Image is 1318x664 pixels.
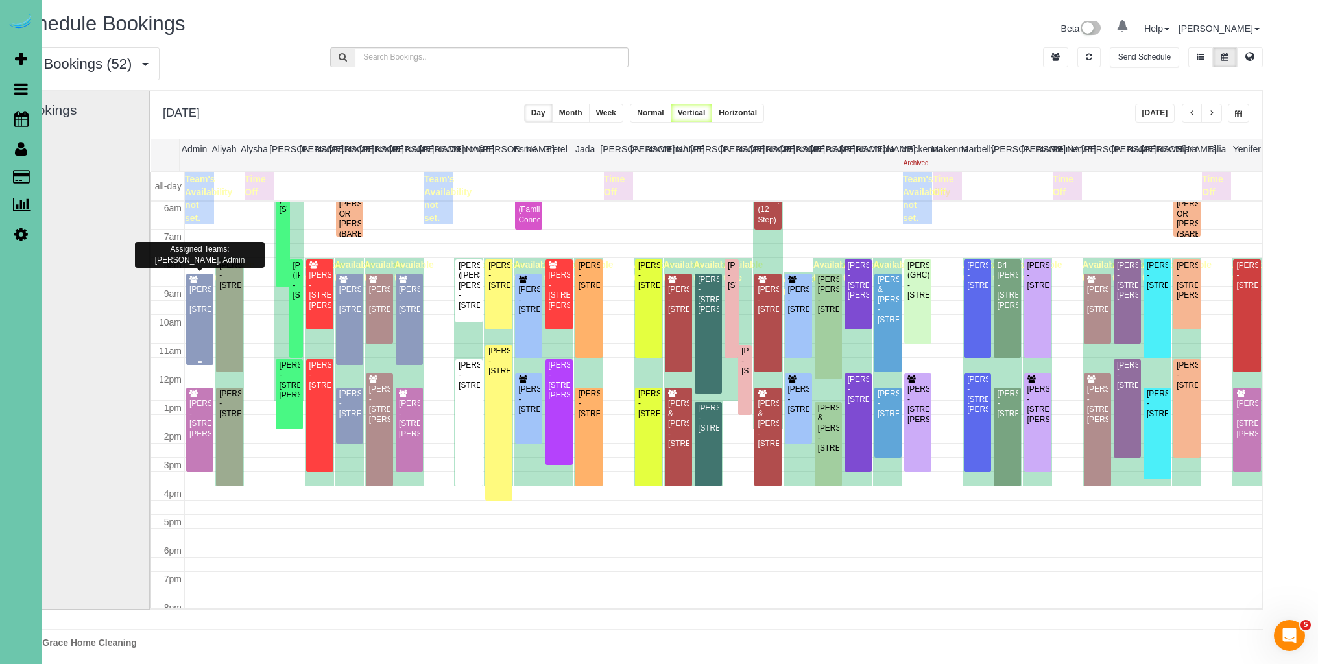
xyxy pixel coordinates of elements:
span: 10am [159,317,182,327]
div: © 2025 [13,636,1263,649]
div: [PERSON_NAME] - [STREET_ADDRESS] [1027,261,1049,290]
div: [PERSON_NAME] - [STREET_ADDRESS] [667,285,689,314]
th: [PERSON_NAME] [811,139,841,171]
th: [PERSON_NAME] [390,139,420,171]
div: Bri [PERSON_NAME] - [STREET_ADDRESS][PERSON_NAME] [996,261,1018,311]
div: [PERSON_NAME] - [STREET_ADDRESS][PERSON_NAME] [907,385,929,425]
th: [PERSON_NAME] [750,139,780,171]
span: Available time [544,259,584,283]
div: [PERSON_NAME] - [STREET_ADDRESS][PERSON_NAME] [548,270,570,311]
div: [PERSON_NAME] - [STREET_ADDRESS][PERSON_NAME] [309,270,331,311]
strong: Grace Home Cleaning [42,637,137,648]
th: Admin [179,139,209,171]
button: Send Schedule [1110,47,1179,67]
span: Available time [1112,259,1152,283]
span: Schedule Bookings [13,12,185,35]
img: Automaid Logo [8,13,34,31]
span: 1pm [164,403,182,413]
th: Demona [449,139,479,171]
div: [PERSON_NAME] - [STREET_ADDRESS] [368,285,390,314]
button: Month [552,104,590,123]
a: Beta [1061,23,1101,34]
span: 2pm [164,431,182,442]
th: [PERSON_NAME] [630,139,660,171]
div: [PERSON_NAME] - [STREET_ADDRESS] [877,389,899,419]
th: Reinier [1051,139,1081,171]
div: [PERSON_NAME] - [STREET_ADDRESS] [1116,361,1138,390]
span: 9am [164,289,182,299]
div: [PERSON_NAME] - [STREET_ADDRESS] [458,361,480,390]
span: Available time [484,259,523,283]
th: Gretel [540,139,570,171]
div: [PERSON_NAME] - [STREET_ADDRESS] [578,261,600,290]
span: Available time [365,259,404,283]
div: [PERSON_NAME] - [STREET_ADDRESS] [219,389,241,419]
button: Vertical [671,104,713,123]
span: 5pm [164,517,182,527]
th: [PERSON_NAME] [1112,139,1142,171]
span: Available time [723,259,763,283]
th: [PERSON_NAME] [841,139,870,171]
span: Available time [693,259,733,283]
div: [PERSON_NAME] - [STREET_ADDRESS] [757,285,779,314]
span: Available time [394,259,434,283]
div: [PERSON_NAME] - [STREET_ADDRESS] [488,346,510,376]
div: [PERSON_NAME] - [STREET_ADDRESS] [518,285,540,314]
div: [PERSON_NAME] - [STREET_ADDRESS] [638,261,660,290]
th: Aliyah [209,139,239,171]
div: [PERSON_NAME] - [STREET_ADDRESS][PERSON_NAME] [368,385,390,425]
th: Mackenna [901,139,931,171]
button: Week [589,104,623,123]
span: 7pm [164,574,182,584]
div: [PERSON_NAME] - [STREET_ADDRESS][PERSON_NAME] [1176,261,1198,301]
span: 8pm [164,602,182,613]
th: [PERSON_NAME] [329,139,359,171]
div: [PERSON_NAME] - [STREET_ADDRESS] [1146,389,1168,419]
span: 12pm [159,374,182,385]
div: [PERSON_NAME] & [PERSON_NAME] - [STREET_ADDRESS] [817,403,839,453]
div: [PERSON_NAME] - [STREET_ADDRESS][PERSON_NAME] [548,361,570,401]
th: [PERSON_NAME] [300,139,329,171]
th: [PERSON_NAME] [359,139,389,171]
span: Available time [784,274,823,297]
div: [PERSON_NAME] - [STREET_ADDRESS][PERSON_NAME] [1236,399,1258,439]
div: [PERSON_NAME] - [STREET_ADDRESS] [578,389,600,419]
div: [PERSON_NAME] - [STREET_ADDRESS] [787,285,809,314]
div: [PERSON_NAME] - [STREET_ADDRESS] [697,403,719,433]
th: Talia [1202,139,1232,171]
button: All Bookings (52) [13,47,160,80]
span: 7am [164,231,182,242]
div: [PERSON_NAME] - [STREET_ADDRESS] [398,285,420,314]
th: Makenna [931,139,961,171]
div: [PERSON_NAME] - [STREET_ADDRESS] [518,385,540,414]
span: 5 [1300,620,1311,630]
div: [PERSON_NAME] - [STREET_ADDRESS] [996,389,1018,419]
th: [PERSON_NAME] [1142,139,1171,171]
input: Search Bookings.. [355,47,628,67]
th: [PERSON_NAME] [991,139,1021,171]
span: Available time [634,259,673,283]
h3: Bookings [21,102,143,117]
div: [PERSON_NAME] - [STREET_ADDRESS] [727,261,736,290]
div: [PERSON_NAME] - [STREET_ADDRESS][PERSON_NAME] [278,361,300,401]
th: [PERSON_NAME] [420,139,449,171]
div: Archived [901,159,931,168]
th: Yenifer [1232,139,1262,171]
div: [PERSON_NAME] - [STREET_ADDRESS] [847,375,869,405]
span: Available time [574,259,614,283]
span: Available time [335,259,374,283]
span: Available time [1172,259,1212,283]
button: Day [524,104,553,123]
th: [PERSON_NAME] [781,139,811,171]
iframe: Intercom live chat [1274,620,1305,651]
span: 6pm [164,545,182,556]
div: [PERSON_NAME] - [STREET_ADDRESS][PERSON_NAME] [1116,261,1138,301]
span: Available time [1083,259,1122,283]
div: [PERSON_NAME] - [STREET_ADDRESS] [488,261,510,290]
th: [PERSON_NAME] [480,139,510,171]
th: Alysha [239,139,269,171]
div: [PERSON_NAME] - [STREET_ADDRESS] [741,346,749,376]
div: [PERSON_NAME] - [STREET_ADDRESS][PERSON_NAME] [847,261,869,301]
span: Available time [843,259,883,283]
